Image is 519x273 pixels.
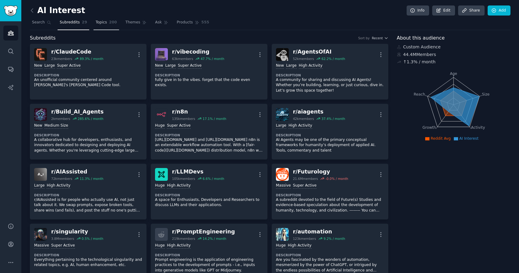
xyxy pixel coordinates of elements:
[276,228,289,241] img: automation
[403,59,436,65] div: ↑ 1.3 % / month
[30,34,56,42] span: Subreddits
[155,133,263,137] dt: Description
[276,73,384,77] dt: Description
[30,44,147,100] a: ClaudeCoder/ClaudeCode23kmembers89.3% / monthNewLargeSuper ActiveDescriptionAn unofficial communi...
[155,123,165,129] div: Huge
[293,177,318,181] div: 21.6M members
[94,18,119,30] a: Topics200
[51,108,104,116] div: r/ Build_AI_Agents
[34,197,142,213] p: r/AIAssisted is for people who actually use AI, not just talk about it. We swap prompts, expose b...
[372,36,388,40] button: Recent
[51,57,72,61] div: 23k members
[203,236,226,241] div: 14.2 % / month
[177,20,193,25] span: Products
[272,44,388,100] a: AgentsOfAIr/AgentsOfAI52kmembers62.2% / monthNewLargeHigh ActivityDescriptionA community for shar...
[34,183,44,189] div: Large
[34,228,47,241] img: singularity
[34,108,47,121] img: Build_AI_Agents
[293,57,314,61] div: 52k members
[201,20,209,25] span: 555
[358,36,370,40] div: Sort by
[34,63,42,69] div: New
[155,77,263,88] p: fully give in to the vibes. forget that the code even exists.
[51,48,103,56] div: r/ ClaudeCode
[125,20,140,25] span: Themes
[82,20,87,25] span: 29
[372,36,383,40] span: Recent
[155,63,163,69] div: New
[51,228,103,236] div: r/ singularity
[321,117,345,121] div: 37.4 % / month
[175,18,211,30] a: Products555
[167,243,191,249] div: High Activity
[123,18,149,30] a: Themes
[286,63,296,69] div: Large
[422,125,436,130] tspan: Growth
[82,236,103,241] div: 0.5 % / month
[155,243,165,249] div: Huge
[276,137,384,153] p: AI Agents may be one of the primary conceptual frameworks for humanity’s deployment of applied AI...
[293,117,314,121] div: 42k members
[51,177,72,181] div: 72k members
[450,72,457,76] tspan: Age
[155,137,263,153] p: [URL][DOMAIN_NAME] and [URL][DOMAIN_NAME] n8n is an extendable workflow automation tool. With a [...
[34,257,142,268] p: Everything pertaining to the technological singularity and related topics, e.g. AI, human enhance...
[153,18,170,30] a: Ask
[397,51,511,58] div: 44.4M Members
[293,48,345,56] div: r/ AgentsOfAI
[276,133,384,137] dt: Description
[155,108,168,121] img: n8n
[488,5,510,16] a: Add
[172,168,224,176] div: r/ LLMDevs
[178,63,202,69] div: Super Active
[172,117,195,121] div: 135k members
[432,5,455,16] a: Edit
[58,18,89,30] a: Subreddits29
[155,253,263,257] dt: Description
[34,193,142,197] dt: Description
[276,243,286,249] div: Huge
[276,48,289,61] img: AgentsOfAI
[276,77,384,93] p: A community for sharing and discussing AI Agents! Whether you’re building, learning, or just curi...
[30,104,147,159] a: Build_AI_Agentsr/Build_AI_Agents2kmembers285.6% / monthNewMedium SizeDescriptionA collaborative h...
[151,104,267,159] a: n8nr/n8n135kmembers17.1% / monthHugeSuper ActiveDescription[URL][DOMAIN_NAME] and [URL][DOMAIN_NA...
[167,183,191,189] div: High Activity
[155,193,263,197] dt: Description
[407,5,429,16] a: Info
[34,77,142,88] p: An unofficial community centered around [PERSON_NAME]'s [PERSON_NAME] Code tool.
[44,123,68,129] div: Medium Size
[155,197,263,208] p: A space for Enthusiasts, Developers and Researchers to discuss LLMs and their applications.
[30,6,85,16] h2: AI Interest
[155,20,162,25] span: Ask
[276,253,384,257] dt: Description
[4,5,18,16] img: GummySearch logo
[172,228,235,236] div: r/ PromptEngineering
[276,193,384,197] dt: Description
[276,123,286,129] div: Large
[32,20,45,25] span: Search
[293,108,345,116] div: r/ aiagents
[293,236,316,241] div: 123k members
[458,5,484,16] a: Share
[293,228,345,236] div: r/ automation
[151,164,267,219] a: LLMDevsr/LLMDevs105kmembers6.6% / monthHugeHigh ActivityDescriptionA space for Enthusiasts, Devel...
[47,183,70,189] div: High Activity
[34,123,42,129] div: New
[276,197,384,213] p: A subreddit devoted to the field of Future(s) Studies and evidence-based speculation about the de...
[155,48,168,61] img: vibecoding
[34,133,142,137] dt: Description
[155,168,168,181] img: LLMDevs
[288,123,312,129] div: High Activity
[51,236,74,241] div: 3.8M members
[172,236,195,241] div: 219k members
[299,63,323,69] div: High Activity
[155,73,263,77] dt: Description
[80,177,104,181] div: 11.3 % / month
[397,44,511,50] div: Custom Audience
[30,164,147,219] a: AIAssistedr/AIAssisted72kmembers11.3% / monthLargeHigh ActivityDescriptionr/AIAssisted is for peo...
[397,34,445,42] span: About this audience
[57,63,81,69] div: Super Active
[51,168,103,176] div: r/ AIAssisted
[96,20,107,25] span: Topics
[323,236,345,241] div: 9.2 % / month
